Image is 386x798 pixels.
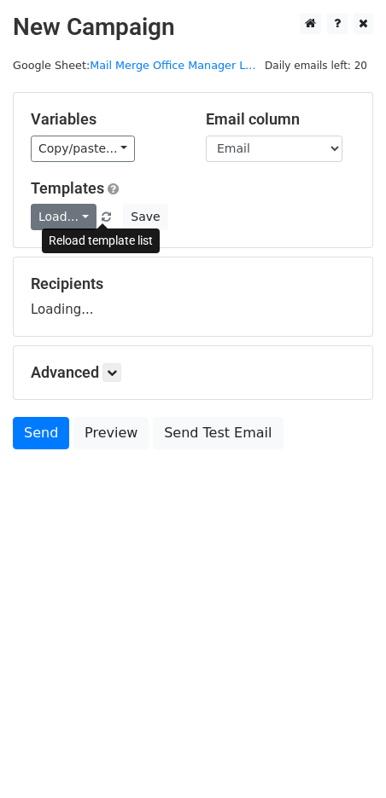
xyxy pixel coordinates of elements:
[13,417,69,449] a: Send
[13,13,373,42] h2: New Campaign
[31,363,355,382] h5: Advanced
[153,417,283,449] a: Send Test Email
[259,56,373,75] span: Daily emails left: 20
[13,59,255,72] small: Google Sheet:
[31,110,180,129] h5: Variables
[73,417,149,449] a: Preview
[90,59,255,72] a: Mail Merge Office Manager L...
[206,110,355,129] h5: Email column
[259,59,373,72] a: Daily emails left: 20
[42,228,160,253] div: Reload template list
[301,716,386,798] iframe: Chat Widget
[31,275,355,319] div: Loading...
[31,136,135,162] a: Copy/paste...
[31,275,355,293] h5: Recipients
[31,204,96,230] a: Load...
[31,179,104,197] a: Templates
[123,204,167,230] button: Save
